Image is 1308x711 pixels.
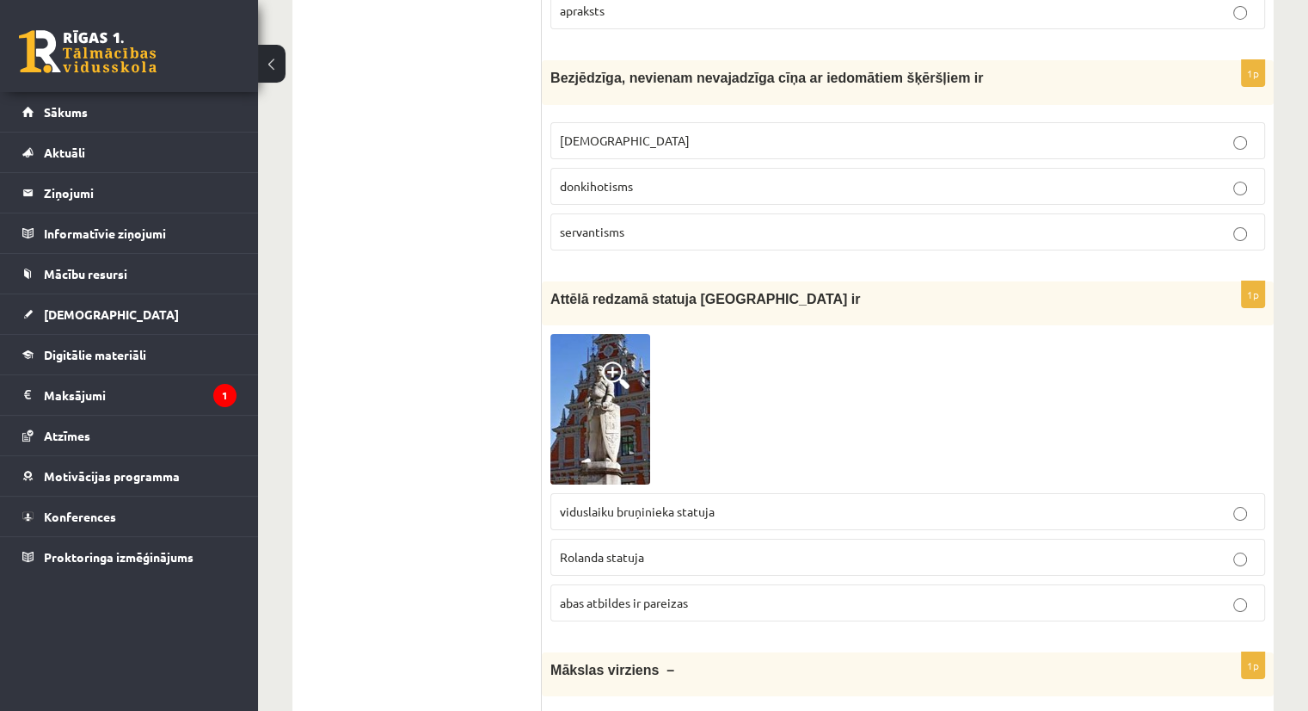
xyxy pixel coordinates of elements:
[44,468,180,484] span: Motivācijas programma
[22,173,236,213] a: Ziņojumi
[1233,507,1247,521] input: viduslaiku bruņinieka statuja
[1233,6,1247,20] input: apraksts
[560,595,688,610] span: abas atbildes ir pareizas
[22,416,236,455] a: Atzīmes
[22,537,236,577] a: Proktoringa izmēģinājums
[1233,136,1247,150] input: [DEMOGRAPHIC_DATA]
[44,213,236,253] legend: Informatīvie ziņojumi
[1233,598,1247,612] input: abas atbildes ir pareizas
[44,428,90,443] span: Atzīmes
[22,294,236,334] a: [DEMOGRAPHIC_DATA]
[44,145,85,160] span: Aktuāli
[22,456,236,496] a: Motivācijas programma
[560,549,644,565] span: Rolanda statuja
[22,375,236,415] a: Maksājumi1
[1233,227,1247,241] input: servantisms
[1241,59,1265,87] p: 1p
[19,30,157,73] a: Rīgas 1. Tālmācības vidusskola
[560,224,624,239] span: servantisms
[44,173,236,213] legend: Ziņojumi
[560,133,690,148] span: [DEMOGRAPHIC_DATA]
[44,509,116,524] span: Konferences
[560,3,605,18] span: apraksts
[560,178,633,194] span: donkihotisms
[44,347,146,362] span: Digitālie materiāli
[1233,553,1247,566] input: Rolanda statuja
[550,663,674,677] span: Mākslas virziens –
[22,213,236,253] a: Informatīvie ziņojumi
[22,92,236,132] a: Sākums
[560,504,715,519] span: viduslaiku bruņinieka statuja
[44,549,193,565] span: Proktoringa izmēģinājums
[44,306,179,322] span: [DEMOGRAPHIC_DATA]
[213,384,236,407] i: 1
[550,334,650,485] img: 1.jpg
[44,266,127,281] span: Mācību resursi
[550,292,860,306] span: Attēlā redzamā statuja [GEOGRAPHIC_DATA] ir
[22,497,236,536] a: Konferences
[1233,182,1247,195] input: donkihotisms
[22,133,236,172] a: Aktuāli
[44,104,88,120] span: Sākums
[1241,652,1265,679] p: 1p
[44,375,236,415] legend: Maksājumi
[22,254,236,294] a: Mācību resursi
[22,335,236,374] a: Digitālie materiāli
[550,71,983,85] span: Bezjēdzīga, nevienam nevajadzīga cīņa ar iedomātiem šķēršļiem ir
[1241,281,1265,308] p: 1p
